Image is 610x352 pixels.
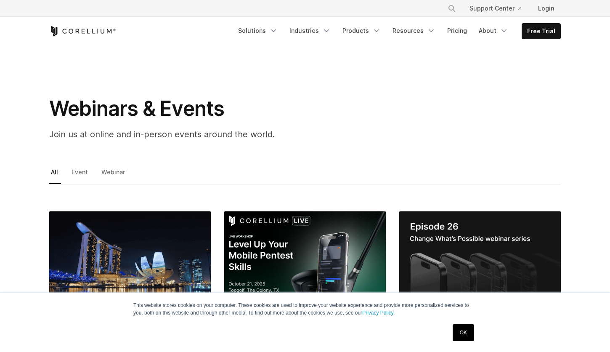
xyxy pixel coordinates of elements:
[337,23,386,38] a: Products
[49,211,211,319] img: GovWare 2025
[233,23,283,38] a: Solutions
[49,128,386,141] p: Join us at online and in-person events around the world.
[49,26,116,36] a: Corellium Home
[49,96,386,121] h1: Webinars & Events
[362,310,395,316] a: Privacy Policy.
[438,1,561,16] div: Navigation Menu
[284,23,336,38] a: Industries
[463,1,528,16] a: Support Center
[233,23,561,39] div: Navigation Menu
[133,301,477,317] p: This website stores cookies on your computer. These cookies are used to improve your website expe...
[49,166,61,184] a: All
[100,166,128,184] a: Webinar
[474,23,513,38] a: About
[453,324,474,341] a: OK
[70,166,91,184] a: Event
[387,23,440,38] a: Resources
[444,1,459,16] button: Search
[531,1,561,16] a: Login
[442,23,472,38] a: Pricing
[399,211,561,319] img: How to Get Started with iOS App Pentesting and Security in 2025
[224,211,386,319] img: Corellium Live Plano TX: Level Up Your Mobile Pentest Skills
[522,24,560,39] a: Free Trial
